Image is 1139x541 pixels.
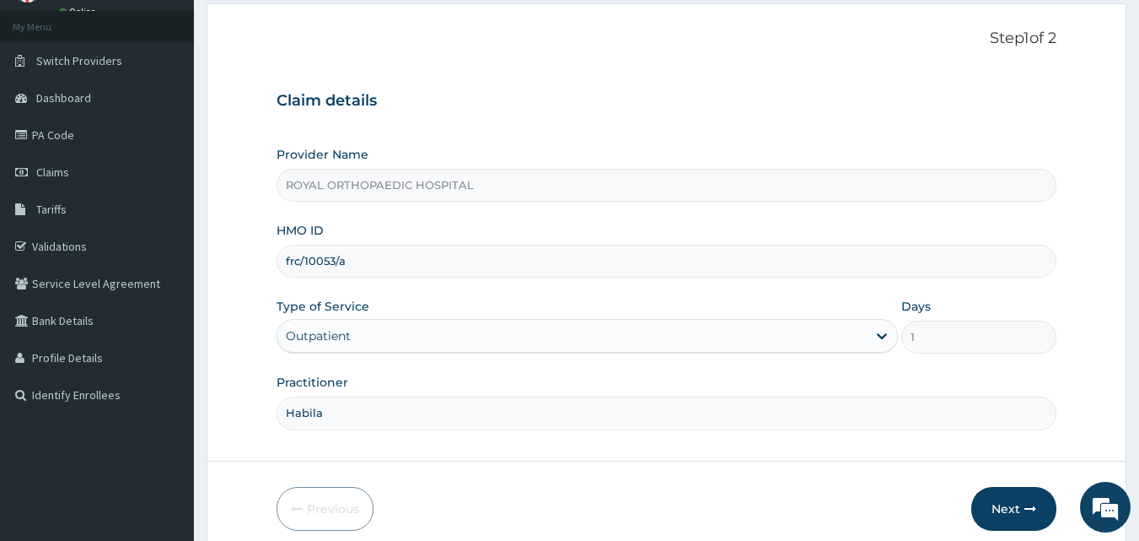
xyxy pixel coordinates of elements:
[36,202,67,217] span: Tariffs
[901,298,931,315] label: Days
[286,327,351,344] div: Outpatient
[31,84,68,127] img: d_794563401_company_1708531726252_794563401
[277,8,317,49] div: Minimize live chat window
[277,146,368,163] label: Provider Name
[277,92,1057,111] h3: Claim details
[8,361,321,420] textarea: Type your message and hit 'Enter'
[277,374,348,391] label: Practitioner
[277,30,1057,48] p: Step 1 of 2
[277,298,369,315] label: Type of Service
[36,90,91,105] span: Dashboard
[971,487,1056,531] button: Next
[59,6,99,18] a: Online
[98,163,233,333] span: We're online!
[36,165,69,180] span: Claims
[277,487,373,531] button: Previous
[88,95,283,116] div: Chat with us now
[277,222,324,239] label: HMO ID
[277,397,1057,430] input: Enter Name
[36,53,122,68] span: Switch Providers
[277,245,1057,278] input: Enter HMO ID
